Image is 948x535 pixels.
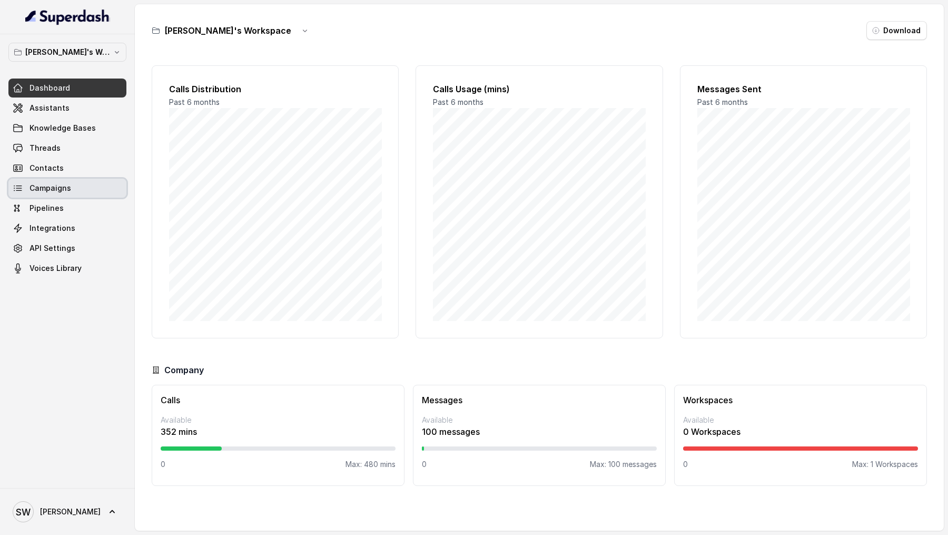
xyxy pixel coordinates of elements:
p: Available [683,415,918,425]
p: 0 [161,459,165,470]
span: Campaigns [29,183,71,193]
a: Dashboard [8,79,126,98]
p: Available [422,415,657,425]
text: SW [16,507,31,518]
h3: Company [164,364,204,376]
h3: Calls [161,394,396,406]
h3: Messages [422,394,657,406]
a: Assistants [8,99,126,118]
span: Integrations [29,223,75,234]
p: 352 mins [161,425,396,438]
a: Pipelines [8,199,126,218]
span: Assistants [29,103,70,113]
p: Max: 100 messages [590,459,657,470]
span: Past 6 months [433,98,483,106]
a: API Settings [8,239,126,258]
h2: Messages Sent [697,83,910,95]
button: [PERSON_NAME]'s Workspace [8,43,126,62]
span: Past 6 months [169,98,220,106]
a: Knowledge Bases [8,119,126,138]
p: 0 [422,459,427,470]
a: Campaigns [8,179,126,198]
h2: Calls Distribution [169,83,381,95]
a: [PERSON_NAME] [8,497,126,527]
span: Dashboard [29,83,70,93]
a: Threads [8,139,126,158]
a: Contacts [8,159,126,178]
a: Voices Library [8,259,126,278]
p: 100 messages [422,425,657,438]
p: Available [161,415,396,425]
span: Voices Library [29,263,82,274]
p: [PERSON_NAME]'s Workspace [25,46,110,59]
h3: Workspaces [683,394,918,406]
span: Past 6 months [697,98,748,106]
h3: [PERSON_NAME]'s Workspace [164,24,291,37]
span: [PERSON_NAME] [40,507,101,517]
a: Integrations [8,219,126,238]
p: Max: 480 mins [345,459,396,470]
h2: Calls Usage (mins) [433,83,645,95]
button: Download [866,21,927,40]
span: Pipelines [29,203,64,213]
span: Knowledge Bases [29,123,96,133]
p: Max: 1 Workspaces [852,459,918,470]
p: 0 Workspaces [683,425,918,438]
img: light.svg [25,8,110,25]
p: 0 [683,459,688,470]
span: API Settings [29,243,75,254]
span: Threads [29,143,61,153]
span: Contacts [29,163,64,173]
